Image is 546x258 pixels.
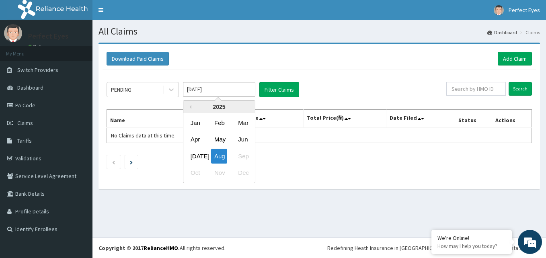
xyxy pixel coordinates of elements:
th: Date Filed [386,110,455,128]
h1: All Claims [99,26,540,37]
li: Claims [518,29,540,36]
span: Perfect Eyes [509,6,540,14]
span: Tariffs [17,137,32,144]
a: Dashboard [487,29,517,36]
span: No Claims data at this time. [111,132,176,139]
div: Choose January 2025 [187,115,203,130]
a: Next page [130,158,133,166]
img: User Image [4,24,22,42]
button: Previous Year [187,105,191,109]
input: Search [509,82,532,96]
th: Status [455,110,492,128]
input: Search by HMO ID [446,82,506,96]
div: Choose February 2025 [211,115,227,130]
p: Perfect Eyes [28,33,68,40]
div: Redefining Heath Insurance in [GEOGRAPHIC_DATA] using Telemedicine and Data Science! [327,244,540,252]
div: 2025 [183,101,255,113]
div: Choose April 2025 [187,132,203,147]
div: PENDING [111,86,131,94]
button: Download Paid Claims [107,52,169,66]
input: Select Month and Year [183,82,255,96]
div: month 2025-08 [183,115,255,181]
a: Add Claim [498,52,532,66]
a: RelianceHMO [144,244,178,252]
strong: Copyright © 2017 . [99,244,180,252]
a: Online [28,44,47,49]
div: Choose March 2025 [235,115,251,130]
button: Filter Claims [259,82,299,97]
span: Dashboard [17,84,43,91]
th: Actions [492,110,532,128]
div: Choose August 2025 [211,149,227,164]
span: Switch Providers [17,66,58,74]
th: Total Price(₦) [303,110,386,128]
div: Choose June 2025 [235,132,251,147]
img: User Image [494,5,504,15]
div: Choose July 2025 [187,149,203,164]
div: Choose May 2025 [211,132,227,147]
a: Previous page [112,158,115,166]
th: Name [107,110,214,128]
div: We're Online! [437,234,506,242]
p: How may I help you today? [437,243,506,250]
span: Claims [17,119,33,127]
footer: All rights reserved. [92,238,546,258]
